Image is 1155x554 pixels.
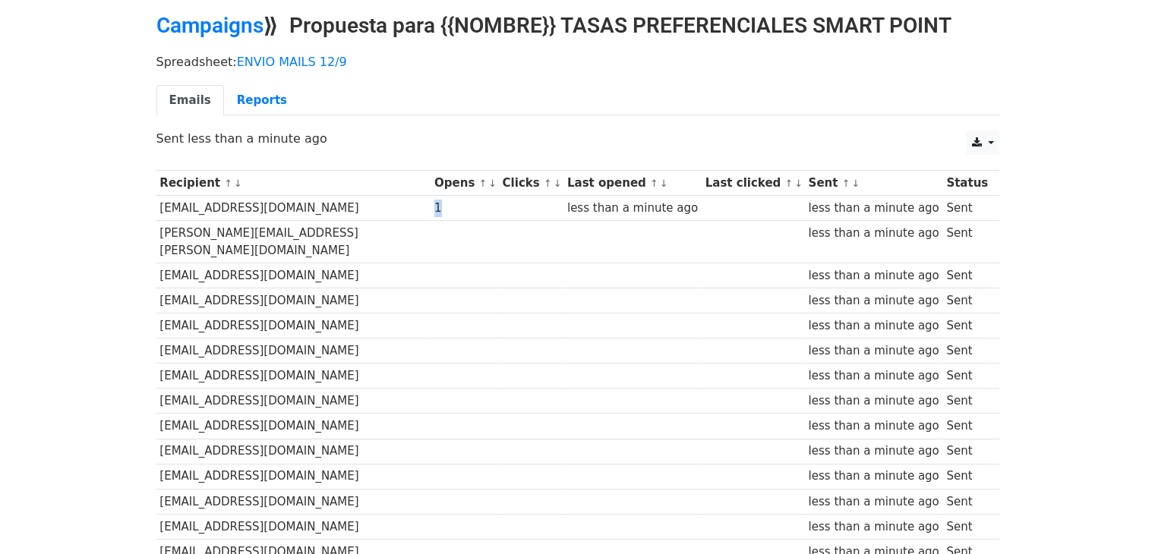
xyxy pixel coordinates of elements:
td: [EMAIL_ADDRESS][DOMAIN_NAME] [156,439,431,464]
div: less than a minute ago [808,442,939,460]
td: Sent [942,338,991,364]
td: Sent [942,221,991,263]
td: [EMAIL_ADDRESS][DOMAIN_NAME] [156,263,431,288]
a: Reports [224,85,300,116]
th: Sent [805,171,943,196]
div: less than a minute ago [808,417,939,435]
div: less than a minute ago [808,518,939,536]
td: Sent [942,389,991,414]
a: ↑ [842,178,850,189]
a: ↑ [650,178,658,189]
div: less than a minute ago [808,367,939,385]
td: [EMAIL_ADDRESS][DOMAIN_NAME] [156,364,431,389]
td: [EMAIL_ADDRESS][DOMAIN_NAME] [156,514,431,539]
a: ↓ [794,178,803,189]
td: [EMAIL_ADDRESS][DOMAIN_NAME] [156,414,431,439]
a: ↓ [851,178,860,189]
div: less than a minute ago [808,392,939,410]
a: ↑ [544,178,552,189]
td: Sent [942,464,991,489]
th: Opens [431,171,499,196]
th: Recipient [156,171,431,196]
td: [EMAIL_ADDRESS][DOMAIN_NAME] [156,489,431,514]
iframe: Chat Widget [1079,481,1155,554]
a: Emails [156,85,224,116]
div: less than a minute ago [808,267,939,285]
a: ↓ [554,178,562,189]
td: Sent [942,514,991,539]
div: Widget de chat [1079,481,1155,554]
div: less than a minute ago [808,467,939,485]
div: less than a minute ago [808,342,939,360]
div: less than a minute ago [808,200,939,217]
a: ↓ [660,178,668,189]
th: Status [942,171,991,196]
th: Clicks [499,171,563,196]
td: [EMAIL_ADDRESS][DOMAIN_NAME] [156,389,431,414]
a: ENVIO MAILS 12/9 [237,55,347,69]
td: Sent [942,196,991,221]
p: Sent less than a minute ago [156,131,999,146]
td: [EMAIL_ADDRESS][DOMAIN_NAME] [156,196,431,221]
a: ↓ [488,178,497,189]
div: less than a minute ago [567,200,698,217]
a: ↑ [784,178,793,189]
div: less than a minute ago [808,317,939,335]
a: ↓ [234,178,242,189]
td: [EMAIL_ADDRESS][DOMAIN_NAME] [156,288,431,313]
th: Last opened [563,171,702,196]
td: Sent [942,414,991,439]
td: Sent [942,313,991,338]
p: Spreadsheet: [156,54,999,70]
td: Sent [942,288,991,313]
td: [PERSON_NAME][EMAIL_ADDRESS][PERSON_NAME][DOMAIN_NAME] [156,221,431,263]
td: Sent [942,489,991,514]
a: Campaigns [156,13,264,38]
a: ↑ [224,178,232,189]
th: Last clicked [702,171,805,196]
div: less than a minute ago [808,292,939,310]
td: [EMAIL_ADDRESS][DOMAIN_NAME] [156,464,431,489]
a: ↑ [478,178,487,189]
div: less than a minute ago [808,225,939,242]
td: Sent [942,364,991,389]
div: 1 [434,200,495,217]
td: [EMAIL_ADDRESS][DOMAIN_NAME] [156,313,431,338]
td: Sent [942,263,991,288]
td: Sent [942,439,991,464]
td: [EMAIL_ADDRESS][DOMAIN_NAME] [156,338,431,364]
div: less than a minute ago [808,493,939,511]
h2: ⟫ Propuesta para {{NOMBRE}} TASAS PREFERENCIALES SMART POINT [156,13,999,39]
